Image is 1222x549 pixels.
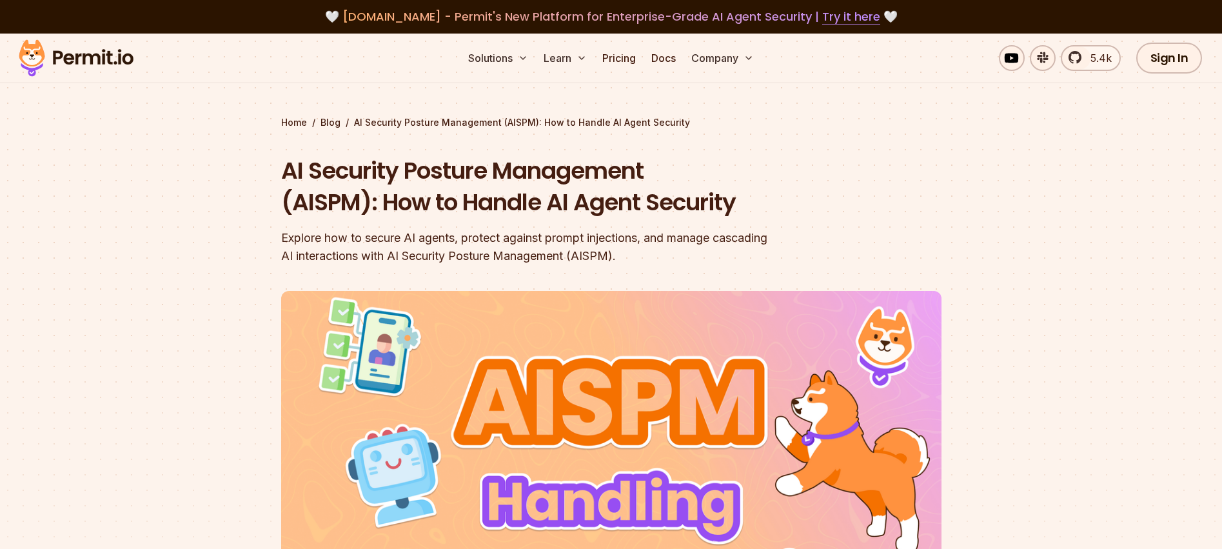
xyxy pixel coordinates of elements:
a: 5.4k [1061,45,1121,71]
div: Explore how to secure AI agents, protect against prompt injections, and manage cascading AI inter... [281,229,776,265]
h1: AI Security Posture Management (AISPM): How to Handle AI Agent Security [281,155,776,219]
span: 5.4k [1083,50,1112,66]
a: Try it here [822,8,880,25]
a: Home [281,116,307,129]
img: Permit logo [13,36,139,80]
a: Sign In [1136,43,1203,74]
div: 🤍 🤍 [31,8,1191,26]
button: Solutions [463,45,533,71]
a: Docs [646,45,681,71]
a: Blog [320,116,340,129]
a: Pricing [597,45,641,71]
button: Learn [538,45,592,71]
span: [DOMAIN_NAME] - Permit's New Platform for Enterprise-Grade AI Agent Security | [342,8,880,25]
div: / / [281,116,941,129]
button: Company [686,45,759,71]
